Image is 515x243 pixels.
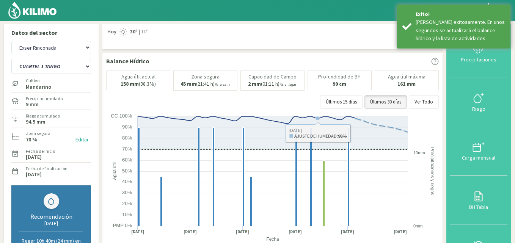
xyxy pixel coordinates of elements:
label: [DATE] [26,155,42,160]
label: Zona segura [26,130,50,137]
text: 20% [122,201,132,206]
text: Agua útil [112,162,117,180]
span: 10º [140,28,148,36]
text: 30% [122,190,132,195]
text: CC 100% [111,113,132,119]
text: 90% [122,124,132,130]
text: [DATE] [184,229,197,235]
button: Editar [73,135,91,144]
b: 161 mm [397,80,416,87]
button: Riego [450,77,507,127]
button: BH Tabla [450,176,507,225]
div: Exito! [416,10,505,18]
text: [DATE] [341,229,354,235]
p: Balance Hídrico [106,56,149,66]
button: Carga mensual [450,126,507,176]
p: Datos del sector [11,28,91,37]
text: 40% [122,179,132,184]
text: [DATE] [131,229,144,235]
label: Cultivo [26,77,51,84]
img: Kilimo [8,1,57,19]
div: Riego guardado exitosamente. En unos segundos se actualizará el balance hídrico y la lista de act... [416,18,505,42]
p: Profundidad de BH [318,74,361,80]
div: Precipitaciones [452,57,505,62]
text: [DATE] [236,229,249,235]
div: Riego [452,106,505,111]
label: Riego acumulado [26,113,60,119]
div: [DATE] [19,220,83,227]
label: Mandarino [26,85,51,89]
p: (21:41 h) [181,81,230,87]
label: 94.5 mm [26,119,46,124]
b: 158 mm [121,80,139,87]
small: Para salir [215,82,230,87]
div: Carga mensual [452,155,505,160]
label: Fecha de finalización [26,165,68,172]
span: | [139,28,140,36]
text: 0mm [413,224,422,228]
span: Hoy [106,28,116,36]
strong: 30º [130,28,138,35]
label: 9 mm [26,102,39,107]
div: BH Tabla [452,204,505,210]
label: Fecha de inicio [26,148,55,155]
text: 10mm [413,151,425,155]
p: Zona segura [191,74,220,80]
label: Precip. acumulada [26,95,63,102]
text: 80% [122,135,132,141]
text: [DATE] [394,229,407,235]
small: Para llegar [279,82,297,87]
label: 70 % [26,137,37,142]
p: Agua útil máxima [388,74,426,80]
p: Capacidad de Campo [248,74,297,80]
button: Ver Todo [409,95,439,109]
text: PMP 0% [113,223,132,228]
b: 2 mm [248,80,261,87]
p: (98.3%) [121,81,156,87]
text: 70% [122,146,132,152]
p: (01:11 h) [248,81,297,87]
text: 10% [122,212,132,217]
text: 50% [122,168,132,174]
button: Precipitaciones [450,28,507,77]
text: Precipitaciones y riegos [430,147,435,195]
label: [DATE] [26,172,42,177]
b: 90 cm [333,80,346,87]
p: Agua útil actual [121,74,155,80]
div: Recomendación [19,213,83,220]
b: 45 mm [181,80,196,87]
button: Últimos 30 días [364,95,407,109]
button: Últimos 15 días [320,95,363,109]
text: Fecha [266,237,279,242]
text: 60% [122,157,132,163]
text: [DATE] [289,229,302,235]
